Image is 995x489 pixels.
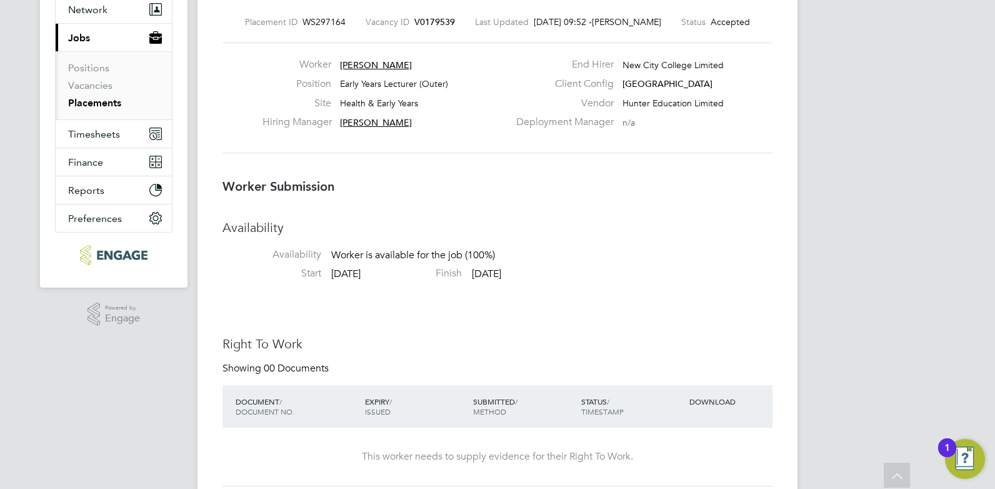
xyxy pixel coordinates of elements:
[302,16,346,28] span: WS297164
[68,4,107,16] span: Network
[56,51,172,119] div: Jobs
[222,336,772,352] h3: Right To Work
[362,390,470,423] div: EXPIRY
[68,97,121,109] a: Placements
[534,16,592,28] span: [DATE] 09:52 -
[473,406,506,416] span: METHOD
[509,58,614,71] label: End Hirer
[262,97,331,110] label: Site
[56,148,172,176] button: Finance
[475,16,529,28] label: Last Updated
[232,390,362,423] div: DOCUMENT
[622,78,712,89] span: [GEOGRAPHIC_DATA]
[68,213,122,224] span: Preferences
[472,268,501,280] span: [DATE]
[389,396,392,406] span: /
[222,179,334,194] b: Worker Submission
[262,116,331,129] label: Hiring Manager
[222,362,331,375] div: Showing
[363,267,462,280] label: Finish
[68,184,104,196] span: Reports
[262,58,331,71] label: Worker
[68,128,120,140] span: Timesheets
[264,362,329,375] span: 00 Documents
[56,204,172,232] button: Preferences
[581,406,624,416] span: TIMESTAMP
[222,248,321,261] label: Availability
[245,16,297,28] label: Placement ID
[87,303,141,326] a: Powered byEngage
[578,390,686,423] div: STATUS
[68,156,103,168] span: Finance
[340,59,412,71] span: [PERSON_NAME]
[509,97,614,110] label: Vendor
[365,406,391,416] span: ISSUED
[236,406,294,416] span: DOCUMENT NO.
[340,98,418,109] span: Health & Early Years
[622,59,724,71] span: New City College Limited
[68,32,90,44] span: Jobs
[944,448,950,464] div: 1
[622,98,724,109] span: Hunter Education Limited
[340,78,448,89] span: Early Years Lecturer (Outer)
[235,450,760,463] div: This worker needs to supply evidence for their Right To Work.
[56,24,172,51] button: Jobs
[331,268,361,280] span: [DATE]
[470,390,578,423] div: SUBMITTED
[622,117,635,128] span: n/a
[592,16,661,28] span: [PERSON_NAME]
[279,396,282,406] span: /
[509,78,614,91] label: Client Config
[55,245,172,265] a: Go to home page
[68,62,109,74] a: Positions
[607,396,609,406] span: /
[711,16,750,28] span: Accepted
[80,245,147,265] img: ncclondon-logo-retina.png
[945,439,985,479] button: Open Resource Center, 1 new notification
[262,78,331,91] label: Position
[105,303,140,313] span: Powered by
[331,250,495,262] span: Worker is available for the job (100%)
[515,396,517,406] span: /
[222,267,321,280] label: Start
[56,176,172,204] button: Reports
[366,16,409,28] label: Vacancy ID
[414,16,455,28] span: V0179539
[56,120,172,148] button: Timesheets
[509,116,614,129] label: Deployment Manager
[105,313,140,324] span: Engage
[222,219,772,236] h3: Availability
[68,79,112,91] a: Vacancies
[340,117,412,128] span: [PERSON_NAME]
[681,16,706,28] label: Status
[686,390,772,413] div: DOWNLOAD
